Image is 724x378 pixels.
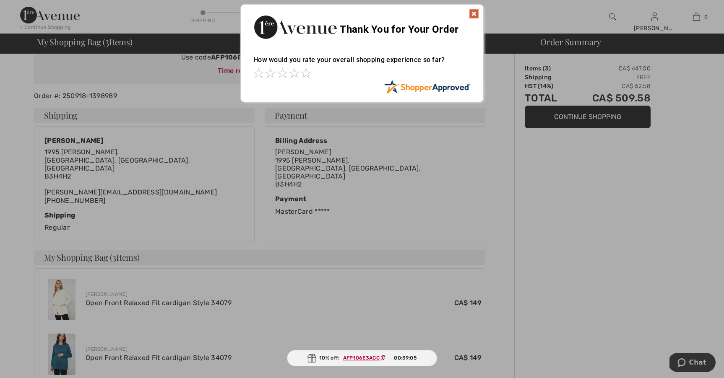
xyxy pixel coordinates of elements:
div: 10% off: [287,350,437,366]
span: Thank You for Your Order [340,23,458,35]
span: Chat [20,6,37,13]
img: x [469,9,479,19]
div: How would you rate your overall shopping experience so far? [253,47,471,80]
img: Gift.svg [307,354,316,362]
span: 00:59:05 [394,354,416,362]
img: Thank You for Your Order [253,13,337,41]
ins: AFP106E3ACC [343,355,380,361]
